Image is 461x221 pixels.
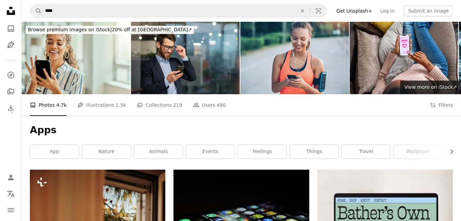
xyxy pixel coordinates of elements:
[4,38,18,52] a: Illustrations
[437,78,461,143] a: Next
[4,203,18,217] button: Menu
[30,145,79,158] a: app
[350,22,458,94] img: When is my Period Due?
[30,4,42,17] button: Search Unsplash
[295,4,310,17] button: Clear
[77,94,126,116] a: Illustrations 1.5k
[240,22,349,94] img: Modern athlete
[28,27,192,32] span: 20% off at [GEOGRAPHIC_DATA] ↗
[445,145,453,158] button: scroll list to the right
[400,81,461,94] a: View more on iStock↗
[332,5,376,16] a: Get Unsplash+
[238,145,287,158] a: feelings
[131,22,240,94] img: Successful financier investor works inside office at work, businessman in business suit uses tele...
[4,171,18,184] a: Log in / Sign up
[28,27,112,32] span: Browse premium images on iStock |
[30,124,453,136] h1: Apps
[186,145,235,158] a: events
[116,101,126,109] span: 1.5k
[22,22,130,94] img: Social media, connection and woman typing on a phone for communication, app and chat. Web, search...
[173,212,309,218] a: silver Android smartphone
[404,84,457,90] span: View more on iStock ↗
[4,22,18,35] a: Photos
[217,101,226,109] span: 490
[134,145,183,158] a: animals
[310,4,327,17] button: Visual search
[30,4,327,18] form: Find visuals sitewide
[4,68,18,82] a: Explore
[430,94,453,116] button: Filters
[394,145,442,158] a: wallpaper
[376,5,399,16] a: Log in
[193,94,226,116] a: Users 490
[4,187,18,201] button: Language
[342,145,390,158] a: travel
[404,5,453,16] button: Submit an image
[22,22,198,38] a: Browse premium images on iStock|20% off at [GEOGRAPHIC_DATA]↗
[137,94,182,116] a: Collections 219
[173,101,182,109] span: 219
[82,145,131,158] a: nature
[290,145,338,158] a: things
